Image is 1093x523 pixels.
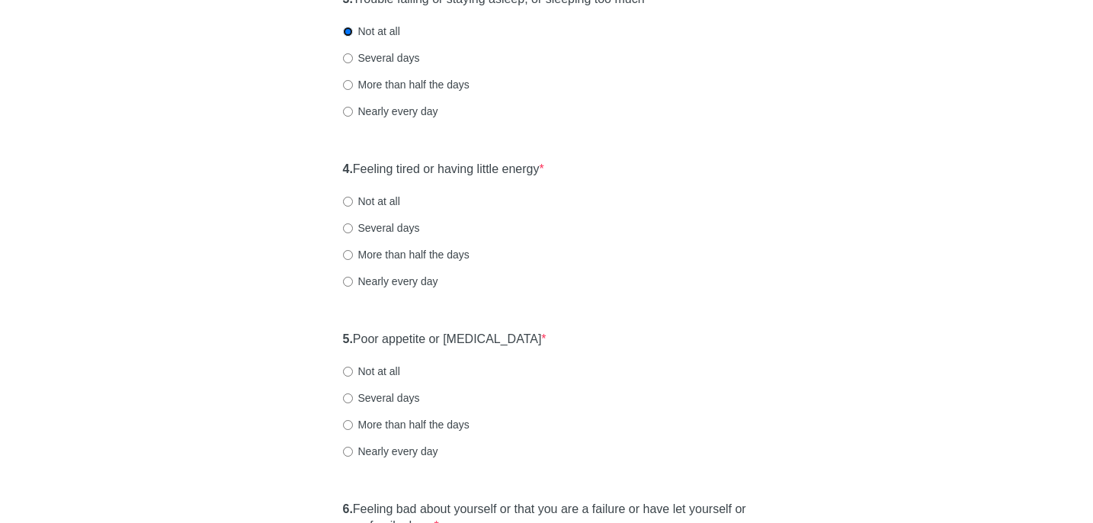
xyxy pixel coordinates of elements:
[343,161,544,178] label: Feeling tired or having little energy
[343,417,470,432] label: More than half the days
[343,250,353,260] input: More than half the days
[343,220,420,236] label: Several days
[343,27,353,37] input: Not at all
[343,444,438,459] label: Nearly every day
[343,390,420,406] label: Several days
[343,107,353,117] input: Nearly every day
[343,197,353,207] input: Not at all
[343,364,400,379] label: Not at all
[343,53,353,63] input: Several days
[343,77,470,92] label: More than half the days
[343,331,546,348] label: Poor appetite or [MEDICAL_DATA]
[343,277,353,287] input: Nearly every day
[343,274,438,289] label: Nearly every day
[343,162,353,175] strong: 4.
[343,502,353,515] strong: 6.
[343,367,353,377] input: Not at all
[343,420,353,430] input: More than half the days
[343,50,420,66] label: Several days
[343,80,353,90] input: More than half the days
[343,247,470,262] label: More than half the days
[343,393,353,403] input: Several days
[343,332,353,345] strong: 5.
[343,447,353,457] input: Nearly every day
[343,223,353,233] input: Several days
[343,24,400,39] label: Not at all
[343,104,438,119] label: Nearly every day
[343,194,400,209] label: Not at all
